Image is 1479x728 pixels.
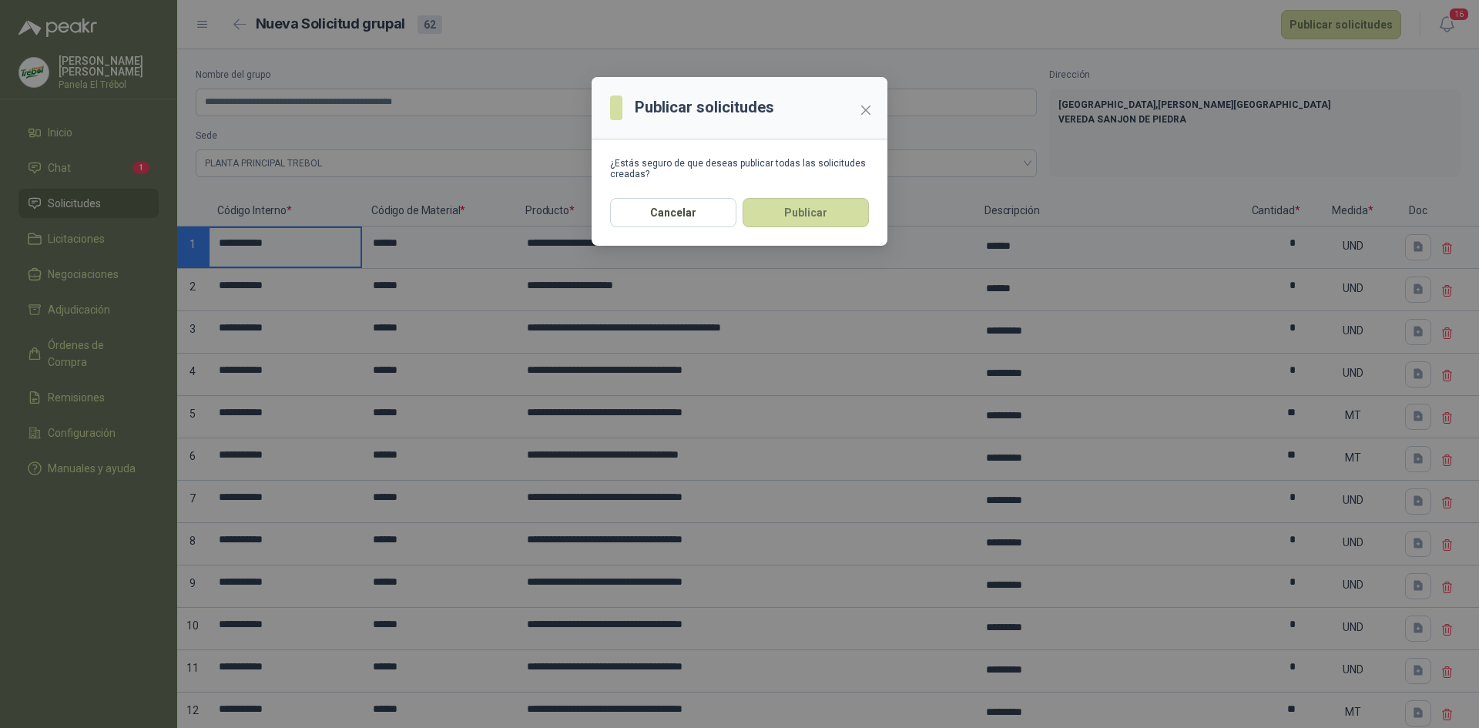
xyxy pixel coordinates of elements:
[854,98,878,122] button: Close
[635,96,774,119] h3: Publicar solicitudes
[610,158,869,179] div: ¿Estás seguro de que deseas publicar todas las solicitudes creadas?
[610,198,736,227] button: Cancelar
[860,104,872,116] span: close
[743,198,869,227] button: Publicar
